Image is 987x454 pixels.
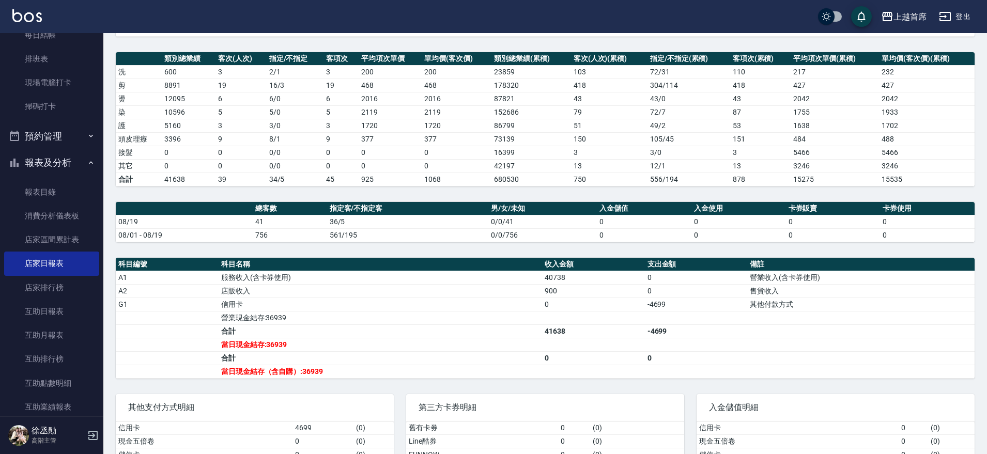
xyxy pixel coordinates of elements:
td: 2119 [422,105,491,119]
td: 接髮 [116,146,162,159]
td: 19 [323,79,359,92]
td: ( 0 ) [590,434,684,448]
td: 2 / 1 [267,65,324,79]
td: 0 [899,434,929,448]
a: 現場電腦打卡 [4,71,99,95]
td: 878 [730,173,791,186]
td: 2042 [791,92,880,105]
h5: 徐丞勛 [32,426,84,436]
td: 合計 [116,173,162,186]
td: 41 [253,215,327,228]
td: 12095 [162,92,215,105]
td: 15535 [879,173,975,186]
td: 5 / 0 [267,105,324,119]
th: 類別總業績(累積) [491,52,570,66]
td: 0 [215,159,267,173]
th: 科目名稱 [219,258,542,271]
td: 0 [215,146,267,159]
a: 每日結帳 [4,23,99,47]
td: 2119 [359,105,422,119]
td: 418 [571,79,647,92]
td: 0 [323,159,359,173]
td: G1 [116,298,219,311]
th: 指定/不指定(累積) [647,52,730,66]
td: 剪 [116,79,162,92]
td: 0 [558,434,591,448]
td: 19 [215,79,267,92]
a: 互助業績報表 [4,395,99,419]
td: 0 [880,215,975,228]
td: 1720 [359,119,422,132]
td: 售貨收入 [747,284,975,298]
td: 561/195 [327,228,489,242]
td: 0 [292,434,353,448]
td: 0 [645,271,748,284]
a: 排班表 [4,47,99,71]
td: 13 [571,159,647,173]
td: 600 [162,65,215,79]
td: 信用卡 [116,421,292,435]
td: ( 0 ) [353,434,394,448]
td: 0 [880,228,975,242]
td: 484 [791,132,880,146]
img: Person [8,425,29,446]
th: 平均項次單價(累積) [791,52,880,66]
td: 150 [571,132,647,146]
td: 1068 [422,173,491,186]
td: A1 [116,271,219,284]
td: 79 [571,105,647,119]
td: 0 [162,159,215,173]
td: 0 [359,146,422,159]
td: 6 [323,92,359,105]
td: 合計 [219,351,542,365]
th: 客項次 [323,52,359,66]
td: 信用卡 [219,298,542,311]
td: 45 [323,173,359,186]
td: ( 0 ) [928,434,975,448]
td: 377 [422,132,491,146]
td: 110 [730,65,791,79]
td: 86799 [491,119,570,132]
td: 1755 [791,105,880,119]
a: 店家日報表 [4,252,99,275]
td: 41638 [162,173,215,186]
th: 男/女/未知 [488,202,597,215]
td: 3 [323,65,359,79]
th: 指定客/不指定客 [327,202,489,215]
td: 3246 [791,159,880,173]
td: 當日現金結存（含自購）:36939 [219,365,542,378]
th: 收入金額 [542,258,645,271]
table: a dense table [116,52,975,186]
th: 類別總業績 [162,52,215,66]
td: 925 [359,173,422,186]
button: save [851,6,872,27]
td: 750 [571,173,647,186]
td: 53 [730,119,791,132]
td: 49 / 2 [647,119,730,132]
td: 0 [422,146,491,159]
td: 0 [899,421,929,435]
td: 現金五倍卷 [116,434,292,448]
td: 洗 [116,65,162,79]
td: 3 / 0 [647,146,730,159]
td: 營業現金結存:36939 [219,311,542,324]
td: 151 [730,132,791,146]
td: 燙 [116,92,162,105]
td: 6 / 0 [267,92,324,105]
a: 互助排行榜 [4,347,99,371]
td: 0 [162,146,215,159]
td: 營業收入(含卡券使用) [747,271,975,284]
th: 客次(人次) [215,52,267,66]
td: 0 [691,215,786,228]
table: a dense table [116,258,975,379]
td: 468 [359,79,422,92]
td: 39 [215,173,267,186]
td: 427 [879,79,975,92]
td: 0 [645,351,748,365]
a: 報表目錄 [4,180,99,204]
td: 43 [730,92,791,105]
td: 2016 [359,92,422,105]
button: 上越首席 [877,6,931,27]
td: 9 [215,132,267,146]
td: 200 [422,65,491,79]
